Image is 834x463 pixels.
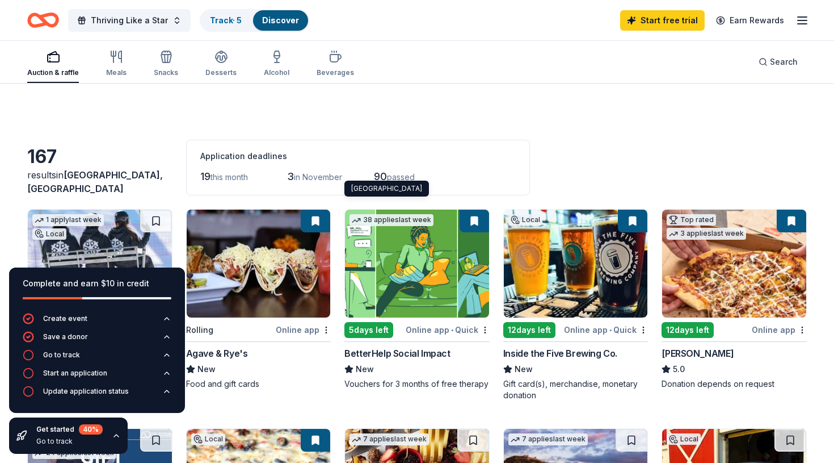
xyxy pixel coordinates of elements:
[205,68,237,77] div: Desserts
[106,45,127,83] button: Meals
[503,378,648,401] div: Gift card(s), merchandise, monetary donation
[43,332,88,341] div: Save a donor
[673,362,685,376] span: 5.0
[345,210,489,318] img: Image for BetterHelp Social Impact
[503,347,617,360] div: Inside the Five Brewing Co.
[32,214,104,226] div: 1 apply last week
[662,378,807,390] div: Donation depends on request
[662,347,734,360] div: [PERSON_NAME]
[349,214,433,226] div: 38 applies last week
[27,169,163,194] span: [GEOGRAPHIC_DATA], [GEOGRAPHIC_DATA]
[27,68,79,77] div: Auction & raffle
[43,369,107,378] div: Start an application
[154,68,178,77] div: Snacks
[27,209,172,401] a: Image for Snow Trails1 applylast weekLocal5days leftOnline app•QuickSnow TrailsNewVoucher for a S...
[709,10,791,31] a: Earn Rewards
[508,433,588,445] div: 7 applies last week
[43,387,129,396] div: Update application status
[27,168,172,195] div: results
[23,349,171,368] button: Go to track
[210,172,248,182] span: this month
[27,169,163,194] span: in
[515,362,533,376] span: New
[344,322,393,338] div: 5 days left
[662,210,806,318] img: Image for Casey's
[23,368,171,386] button: Start an application
[264,45,289,83] button: Alcohol
[154,45,178,83] button: Snacks
[36,437,103,446] div: Go to track
[27,7,59,34] a: Home
[294,172,342,182] span: in November
[344,209,490,390] a: Image for BetterHelp Social Impact38 applieslast week5days leftOnline app•QuickBetterHelp Social ...
[79,424,103,435] div: 40 %
[508,214,542,226] div: Local
[23,277,171,290] div: Complete and earn $10 in credit
[387,172,415,182] span: passed
[662,322,714,338] div: 12 days left
[186,209,331,390] a: Image for Agave & Rye'sRollingOnline appAgave & Rye'sNewFood and gift cards
[106,68,127,77] div: Meals
[770,55,798,69] span: Search
[662,209,807,390] a: Image for Casey'sTop rated3 applieslast week12days leftOnline app[PERSON_NAME]5.0Donation depends...
[200,9,309,32] button: Track· 5Discover
[264,68,289,77] div: Alcohol
[752,323,807,337] div: Online app
[43,314,87,323] div: Create event
[276,323,331,337] div: Online app
[503,209,648,401] a: Image for Inside the Five Brewing Co.Local12days leftOnline app•QuickInside the Five Brewing Co.N...
[23,331,171,349] button: Save a donor
[200,149,516,163] div: Application deadlines
[344,378,490,390] div: Vouchers for 3 months of free therapy
[187,210,331,318] img: Image for Agave & Rye's
[287,170,294,182] span: 3
[749,51,807,73] button: Search
[609,326,612,335] span: •
[620,10,705,31] a: Start free trial
[27,45,79,83] button: Auction & raffle
[344,181,429,197] div: [GEOGRAPHIC_DATA]
[317,45,354,83] button: Beverages
[23,386,171,404] button: Update application status
[667,433,701,445] div: Local
[32,228,66,240] div: Local
[451,326,453,335] span: •
[200,170,210,182] span: 19
[374,170,387,182] span: 90
[262,15,299,25] a: Discover
[317,68,354,77] div: Beverages
[344,347,450,360] div: BetterHelp Social Impact
[356,362,374,376] span: New
[564,323,648,337] div: Online app Quick
[186,378,331,390] div: Food and gift cards
[349,433,429,445] div: 7 applies last week
[667,214,716,226] div: Top rated
[191,433,225,445] div: Local
[210,15,242,25] a: Track· 5
[667,228,746,240] div: 3 applies last week
[23,313,171,331] button: Create event
[503,322,555,338] div: 12 days left
[186,347,248,360] div: Agave & Rye's
[197,362,216,376] span: New
[186,323,213,337] div: Rolling
[91,14,168,27] span: Thriving Like a Star
[504,210,648,318] img: Image for Inside the Five Brewing Co.
[68,9,191,32] button: Thriving Like a Star
[36,424,103,435] div: Get started
[406,323,490,337] div: Online app Quick
[43,351,80,360] div: Go to track
[205,45,237,83] button: Desserts
[27,145,172,168] div: 167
